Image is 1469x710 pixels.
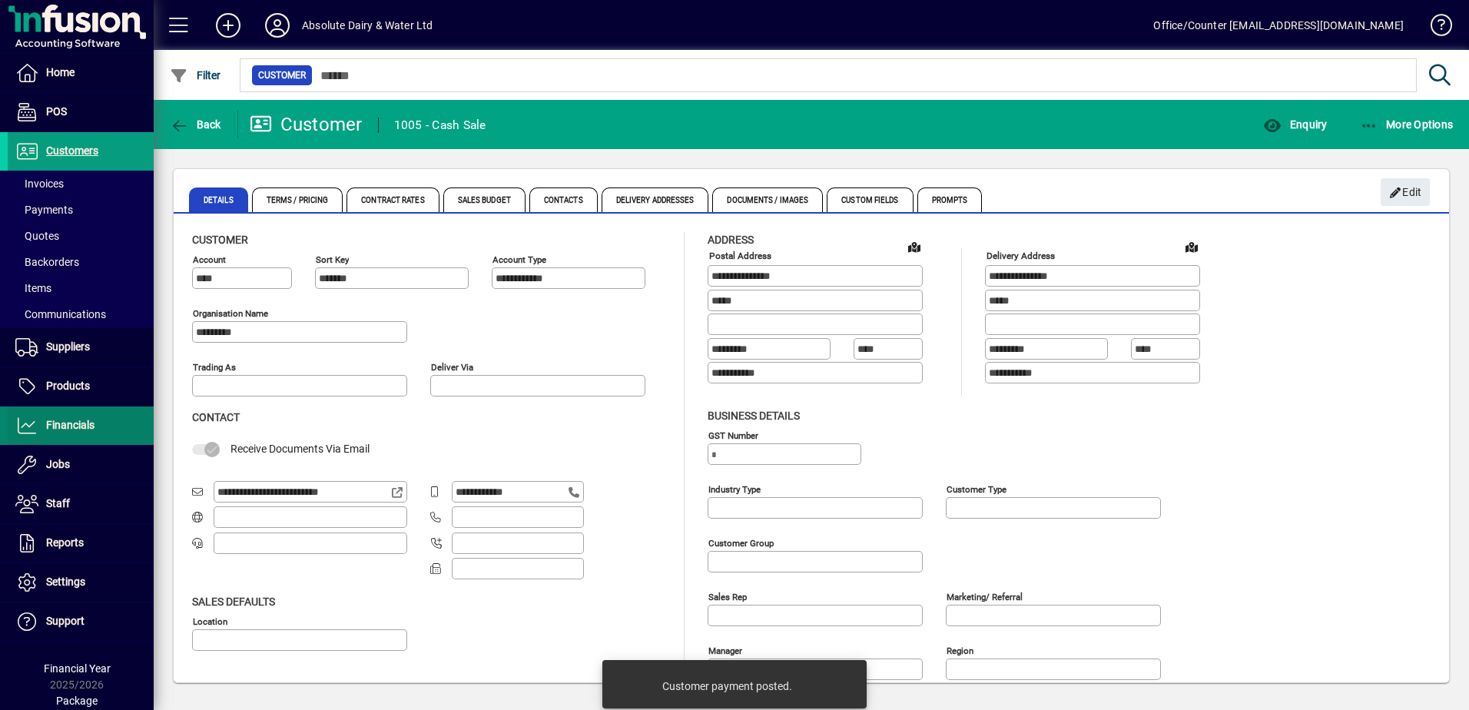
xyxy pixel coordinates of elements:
[46,576,85,588] span: Settings
[166,111,225,138] button: Back
[708,483,761,494] mat-label: Industry type
[15,308,106,320] span: Communications
[193,308,268,319] mat-label: Organisation name
[347,187,439,212] span: Contract Rates
[947,483,1006,494] mat-label: Customer type
[154,111,238,138] app-page-header-button: Back
[46,144,98,157] span: Customers
[947,645,973,655] mat-label: Region
[46,536,84,549] span: Reports
[8,367,154,406] a: Products
[708,410,800,422] span: Business details
[917,187,983,212] span: Prompts
[192,234,248,246] span: Customer
[15,230,59,242] span: Quotes
[712,187,823,212] span: Documents / Images
[431,362,473,373] mat-label: Deliver via
[252,187,343,212] span: Terms / Pricing
[193,254,226,265] mat-label: Account
[15,282,51,294] span: Items
[8,524,154,562] a: Reports
[204,12,253,39] button: Add
[1263,118,1327,131] span: Enquiry
[708,234,754,246] span: Address
[8,446,154,484] a: Jobs
[8,93,154,131] a: POS
[1153,13,1404,38] div: Office/Counter [EMAIL_ADDRESS][DOMAIN_NAME]
[15,256,79,268] span: Backorders
[193,615,227,626] mat-label: Location
[394,113,486,138] div: 1005 - Cash Sale
[529,187,598,212] span: Contacts
[8,406,154,445] a: Financials
[302,13,433,38] div: Absolute Dairy & Water Ltd
[8,54,154,92] a: Home
[44,662,111,675] span: Financial Year
[8,249,154,275] a: Backorders
[46,458,70,470] span: Jobs
[8,197,154,223] a: Payments
[662,678,792,694] div: Customer payment posted.
[1356,111,1457,138] button: More Options
[8,563,154,602] a: Settings
[492,254,546,265] mat-label: Account Type
[8,602,154,641] a: Support
[46,105,67,118] span: POS
[827,187,913,212] span: Custom Fields
[250,112,363,137] div: Customer
[56,695,98,707] span: Package
[8,485,154,523] a: Staff
[1360,118,1454,131] span: More Options
[947,591,1023,602] mat-label: Marketing/ Referral
[1179,234,1204,259] a: View on map
[443,187,526,212] span: Sales Budget
[8,223,154,249] a: Quotes
[15,177,64,190] span: Invoices
[708,430,758,440] mat-label: GST Number
[1389,180,1422,205] span: Edit
[193,362,236,373] mat-label: Trading as
[902,234,927,259] a: View on map
[166,61,225,89] button: Filter
[316,254,349,265] mat-label: Sort key
[1381,178,1430,206] button: Edit
[1259,111,1331,138] button: Enquiry
[15,204,73,216] span: Payments
[170,118,221,131] span: Back
[46,497,70,509] span: Staff
[46,380,90,392] span: Products
[46,615,85,627] span: Support
[708,645,742,655] mat-label: Manager
[8,171,154,197] a: Invoices
[189,187,248,212] span: Details
[1419,3,1450,53] a: Knowledge Base
[170,69,221,81] span: Filter
[602,187,709,212] span: Delivery Addresses
[253,12,302,39] button: Profile
[8,301,154,327] a: Communications
[192,411,240,423] span: Contact
[46,66,75,78] span: Home
[708,537,774,548] mat-label: Customer group
[708,591,747,602] mat-label: Sales rep
[8,275,154,301] a: Items
[230,443,370,455] span: Receive Documents Via Email
[192,596,275,608] span: Sales defaults
[258,68,306,83] span: Customer
[8,328,154,367] a: Suppliers
[46,419,95,431] span: Financials
[46,340,90,353] span: Suppliers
